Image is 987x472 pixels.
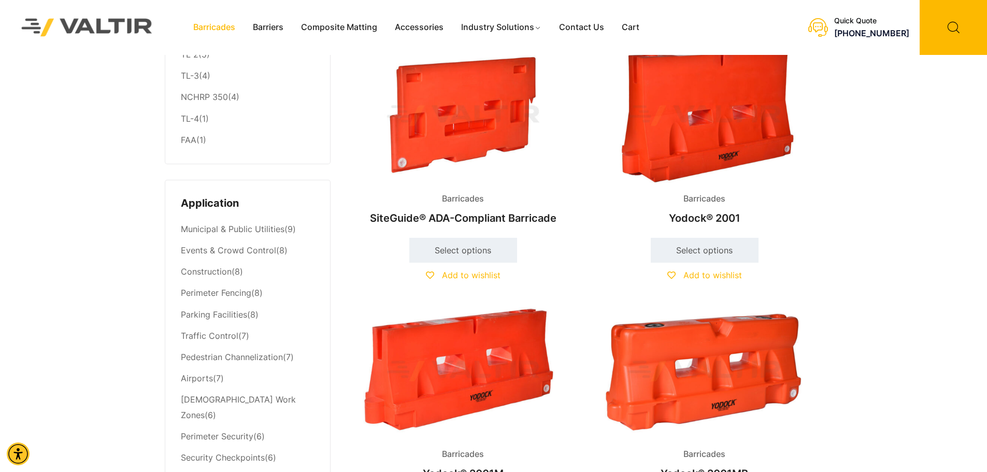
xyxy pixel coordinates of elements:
[181,431,253,441] a: Perimeter Security
[613,20,648,35] a: Cart
[181,262,314,283] li: (8)
[181,309,247,320] a: Parking Facilities
[181,92,228,102] a: NCHRP 350
[676,447,733,462] span: Barricades
[351,49,575,183] img: Barricades
[181,108,314,130] li: (1)
[593,207,817,230] h2: Yodock® 2001
[292,20,386,35] a: Composite Matting
[434,447,492,462] span: Barricades
[409,238,517,263] a: Select options for “SiteGuide® ADA-Compliant Barricade”
[181,87,314,108] li: (4)
[351,207,575,230] h2: SiteGuide® ADA-Compliant Barricade
[181,288,251,298] a: Perimeter Fencing
[181,70,199,81] a: TL-3
[593,49,817,183] img: Barricades
[181,113,199,124] a: TL-4
[351,304,575,438] img: Barricades
[181,389,314,426] li: (6)
[184,20,244,35] a: Barricades
[593,304,817,438] img: Barricades
[181,347,314,368] li: (7)
[434,191,492,207] span: Barricades
[683,270,742,280] span: Add to wishlist
[181,45,314,66] li: (5)
[181,219,314,240] li: (9)
[181,368,314,389] li: (7)
[181,394,296,420] a: [DEMOGRAPHIC_DATA] Work Zones
[181,283,314,304] li: (8)
[181,245,276,255] a: Events & Crowd Control
[181,130,314,148] li: (1)
[834,28,909,38] a: call (888) 496-3625
[426,270,500,280] a: Add to wishlist
[181,66,314,87] li: (4)
[181,196,314,211] h4: Application
[181,452,265,463] a: Security Checkpoints
[651,238,759,263] a: Select options for “Yodock® 2001”
[550,20,613,35] a: Contact Us
[452,20,550,35] a: Industry Solutions
[386,20,452,35] a: Accessories
[181,325,314,347] li: (7)
[7,442,30,465] div: Accessibility Menu
[351,49,575,230] a: BarricadesSiteGuide® ADA-Compliant Barricade
[181,266,232,277] a: Construction
[834,17,909,25] div: Quick Quote
[181,352,283,362] a: Pedestrian Channelization
[676,191,733,207] span: Barricades
[593,49,817,230] a: BarricadesYodock® 2001
[181,304,314,325] li: (8)
[667,270,742,280] a: Add to wishlist
[181,448,314,469] li: (6)
[181,240,314,262] li: (8)
[442,270,500,280] span: Add to wishlist
[181,135,196,145] a: FAA
[181,331,238,341] a: Traffic Control
[8,5,166,50] img: Valtir Rentals
[244,20,292,35] a: Barriers
[181,373,213,383] a: Airports
[181,426,314,447] li: (6)
[181,224,284,234] a: Municipal & Public Utilities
